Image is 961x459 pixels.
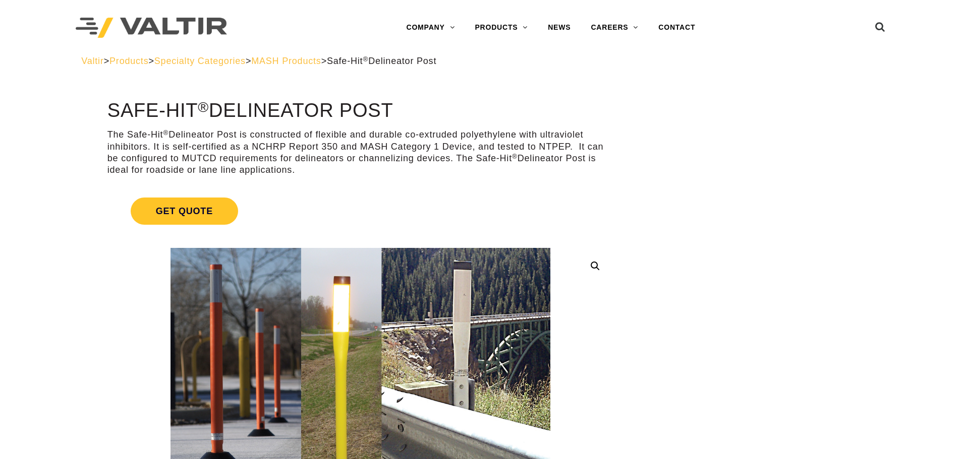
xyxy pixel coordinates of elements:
[251,56,321,66] a: MASH Products
[107,185,613,237] a: Get Quote
[512,153,518,160] sup: ®
[648,18,705,38] a: CONTACT
[465,18,538,38] a: PRODUCTS
[163,129,168,137] sup: ®
[363,55,368,63] sup: ®
[131,198,238,225] span: Get Quote
[107,100,613,121] h1: Safe-Hit Delineator Post
[76,18,227,38] img: Valtir
[198,99,209,115] sup: ®
[81,56,103,66] a: Valtir
[396,18,465,38] a: COMPANY
[107,129,613,176] p: The Safe-Hit Delineator Post is constructed of flexible and durable co-extruded polyethylene with...
[581,18,648,38] a: CAREERS
[154,56,246,66] a: Specialty Categories
[538,18,581,38] a: NEWS
[109,56,148,66] a: Products
[327,56,436,66] span: Safe-Hit Delineator Post
[81,55,880,67] div: > > > >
